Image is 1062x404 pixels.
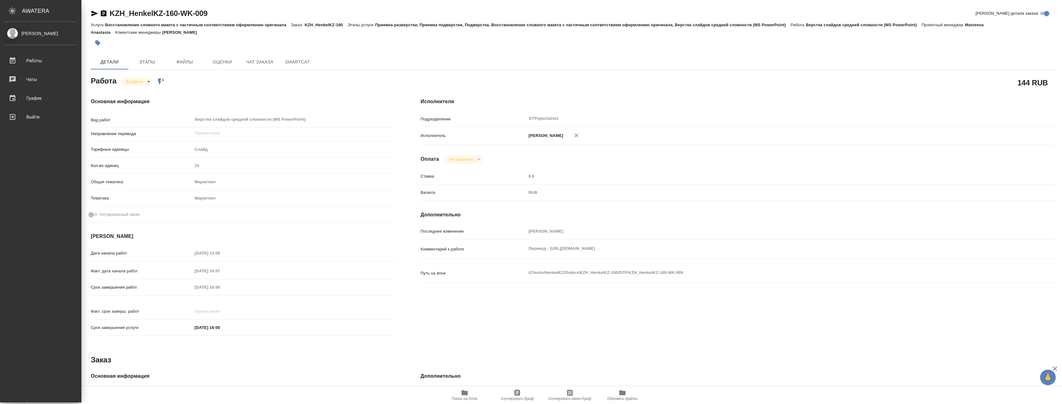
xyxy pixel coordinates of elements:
a: Работы [2,53,80,68]
div: Слайд [192,144,395,155]
h2: 144 RUB [1018,77,1048,88]
input: Пустое поле [192,283,247,292]
div: Выйти [5,112,77,122]
p: Кол-во единиц [91,163,192,169]
a: KZH_HenkelKZ-160-WK-009 [110,9,208,18]
div: Работы [5,56,77,65]
p: Клиентские менеджеры [115,30,162,35]
div: В работе [444,155,482,164]
input: Пустое поле [526,227,1002,236]
p: Срок завершения работ [91,284,192,290]
h4: [PERSON_NAME] [91,233,395,240]
p: Путь на drive [420,270,526,276]
div: AWATERA [22,5,81,17]
input: Пустое поле [192,249,247,258]
span: Детали [95,58,125,66]
button: 🙏 [1040,370,1056,385]
button: Папка на Drive [438,386,491,404]
span: 🙏 [1043,371,1053,384]
h4: Основная информация [91,372,395,380]
p: [PERSON_NAME] [162,30,202,35]
span: [PERSON_NAME] детали заказа [976,10,1038,17]
p: Дата начала работ [91,250,192,256]
button: Обновить файлы [596,386,649,404]
p: Услуга [91,23,105,27]
textarea: /Clients/HenkelKZ/Orders/KZH_HenkelKZ-160/DTP/KZH_HenkelKZ-160-WK-009 [526,267,1002,278]
button: Скопировать ссылку для ЯМессенджера [91,10,98,17]
div: Маркетинг [192,193,395,204]
p: Matveeva Anastasia [91,23,984,35]
a: Выйти [2,109,80,125]
p: Факт. срок заверш. работ [91,308,192,315]
h4: Исполнители [420,98,1055,105]
p: Ставка [420,173,526,179]
p: Общая тематика [91,179,192,185]
p: Срок завершения услуги [91,325,192,331]
p: Исполнитель [420,133,526,139]
div: RUB [526,187,1002,198]
p: Заказ: [291,23,305,27]
a: Чаты [2,72,80,87]
p: Приемка разверстки, Приемка подверстки, Подверстка, Восстановление сложного макета с частичным со... [375,23,791,27]
span: SmartCat [282,58,312,66]
div: Чаты [5,75,77,84]
p: Восстановление сложного макета с частичным соответствием оформлению оригинала [105,23,291,27]
div: [PERSON_NAME] [5,30,77,37]
span: Обновить файлы [607,396,638,401]
button: Скопировать бриф [491,386,544,404]
p: Комментарий к работе [420,246,526,252]
p: Подразделение [420,116,526,122]
h4: Дополнительно [420,211,1055,219]
h2: Работа [91,75,116,86]
p: [PERSON_NAME] [526,133,563,139]
textarea: Перевод - [URL][DOMAIN_NAME] [526,243,1002,254]
p: Верстка слайдов средней сложности (MS PowerPoint) [806,23,922,27]
h2: Заказ [91,355,111,365]
p: Проектный менеджер [921,23,965,27]
button: Удалить исполнителя [570,129,583,142]
input: Пустое поле [526,172,1002,181]
p: Направление перевода [91,131,192,137]
p: Последнее изменение [420,228,526,235]
input: Пустое поле [192,161,395,170]
button: Добавить тэг [91,36,105,50]
button: В работе [124,79,145,84]
a: График [2,90,80,106]
p: Вид работ [91,117,192,123]
p: Этапы услуги [348,23,375,27]
p: Факт. дата начала работ [91,268,192,274]
button: Скопировать мини-бриф [544,386,596,404]
button: Скопировать ссылку [100,10,107,17]
h4: Дополнительно [420,372,1055,380]
p: KZH_HenkelKZ-160 [305,23,348,27]
p: Валюта [420,189,526,196]
span: Чат заказа [245,58,275,66]
span: Скопировать бриф [501,396,534,401]
button: Не оплачена [447,157,475,162]
p: Тарифные единицы [91,146,192,153]
h4: Основная информация [91,98,395,105]
p: Тематика [91,195,192,201]
input: Пустое поле [192,307,247,316]
span: Оценки [207,58,237,66]
span: Скопировать мини-бриф [548,396,591,401]
span: Нотариальный заказ [100,211,140,218]
div: В работе [121,78,152,86]
input: Пустое поле [192,266,247,275]
p: Работа [791,23,806,27]
span: Папка на Drive [452,396,477,401]
div: График [5,93,77,103]
span: Этапы [132,58,162,66]
div: Маркетинг [192,177,395,187]
span: Файлы [170,58,200,66]
input: Пустое поле [194,129,381,137]
h4: Оплата [420,155,439,163]
input: ✎ Введи что-нибудь [192,323,247,332]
